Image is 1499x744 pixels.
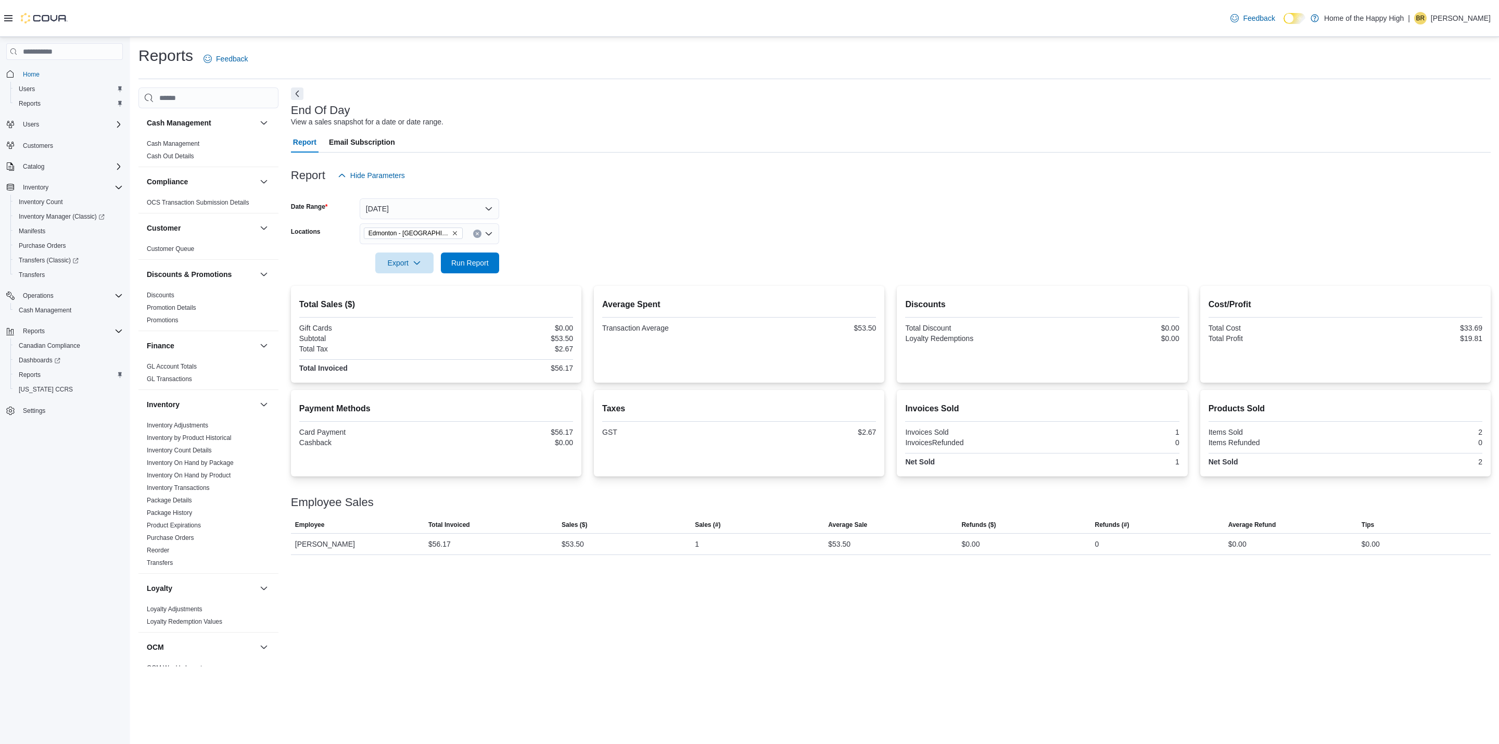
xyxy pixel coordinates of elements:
[1045,428,1179,436] div: 1
[15,97,123,110] span: Reports
[147,118,256,128] button: Cash Management
[329,132,395,153] span: Email Subscription
[15,269,123,281] span: Transfers
[299,345,434,353] div: Total Tax
[2,159,127,174] button: Catalog
[15,369,123,381] span: Reports
[1045,334,1179,343] div: $0.00
[19,289,58,302] button: Operations
[138,243,278,259] div: Customer
[291,228,321,236] label: Locations
[147,484,210,491] a: Inventory Transactions
[23,162,44,171] span: Catalog
[299,402,573,415] h2: Payment Methods
[19,356,60,364] span: Dashboards
[15,254,83,267] a: Transfers (Classic)
[19,289,123,302] span: Operations
[10,353,127,368] a: Dashboards
[905,324,1040,332] div: Total Discount
[15,354,123,367] span: Dashboards
[299,324,434,332] div: Gift Cards
[138,360,278,389] div: Finance
[10,238,127,253] button: Purchase Orders
[295,521,325,529] span: Employee
[10,253,127,268] a: Transfers (Classic)
[10,82,127,96] button: Users
[23,292,54,300] span: Operations
[19,198,63,206] span: Inventory Count
[602,324,737,332] div: Transaction Average
[147,341,256,351] button: Finance
[1414,12,1427,24] div: Branden Rowsell
[695,538,699,550] div: 1
[1431,12,1491,24] p: [PERSON_NAME]
[1209,458,1238,466] strong: Net Sold
[147,509,192,516] a: Package History
[15,196,67,208] a: Inventory Count
[15,210,123,223] span: Inventory Manager (Classic)
[147,642,164,652] h3: OCM
[147,546,169,554] span: Reorder
[741,428,876,436] div: $2.67
[15,83,39,95] a: Users
[961,538,980,550] div: $0.00
[1209,298,1482,311] h2: Cost/Profit
[19,85,35,93] span: Users
[1209,324,1343,332] div: Total Cost
[438,364,573,372] div: $56.17
[15,369,45,381] a: Reports
[438,345,573,353] div: $2.67
[19,385,73,394] span: [US_STATE] CCRS
[2,324,127,338] button: Reports
[147,316,179,324] span: Promotions
[15,210,109,223] a: Inventory Manager (Classic)
[147,521,201,529] span: Product Expirations
[147,583,172,594] h3: Loyalty
[23,183,48,192] span: Inventory
[258,339,270,352] button: Finance
[19,118,43,131] button: Users
[19,181,53,194] button: Inventory
[15,97,45,110] a: Reports
[2,138,127,153] button: Customers
[1348,324,1482,332] div: $33.69
[441,253,499,273] button: Run Report
[147,399,256,410] button: Inventory
[15,225,123,237] span: Manifests
[15,304,123,317] span: Cash Management
[147,153,194,160] a: Cash Out Details
[291,496,374,509] h3: Employee Sales
[10,303,127,318] button: Cash Management
[15,339,84,352] a: Canadian Compliance
[147,606,202,613] a: Loyalty Adjustments
[147,664,211,672] a: OCM Weekly Inventory
[828,521,867,529] span: Average Sale
[19,242,66,250] span: Purchase Orders
[147,176,256,187] button: Compliance
[147,434,232,442] a: Inventory by Product Historical
[147,447,212,454] a: Inventory Count Details
[1416,12,1425,24] span: BR
[602,298,876,311] h2: Average Spent
[147,199,249,206] a: OCS Transaction Submission Details
[1408,12,1410,24] p: |
[147,559,173,567] span: Transfers
[369,228,450,238] span: Edmonton - [GEOGRAPHIC_DATA] - Fire & Flower
[19,271,45,279] span: Transfers
[147,176,188,187] h3: Compliance
[299,298,573,311] h2: Total Sales ($)
[19,139,123,152] span: Customers
[428,538,451,550] div: $56.17
[905,438,1040,447] div: InvoicesRefunded
[19,68,44,81] a: Home
[147,617,222,626] span: Loyalty Redemption Values
[138,45,193,66] h1: Reports
[1243,13,1275,23] span: Feedback
[19,405,49,417] a: Settings
[147,152,194,160] span: Cash Out Details
[10,338,127,353] button: Canadian Compliance
[147,583,256,594] button: Loyalty
[438,428,573,436] div: $56.17
[147,421,208,430] span: Inventory Adjustments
